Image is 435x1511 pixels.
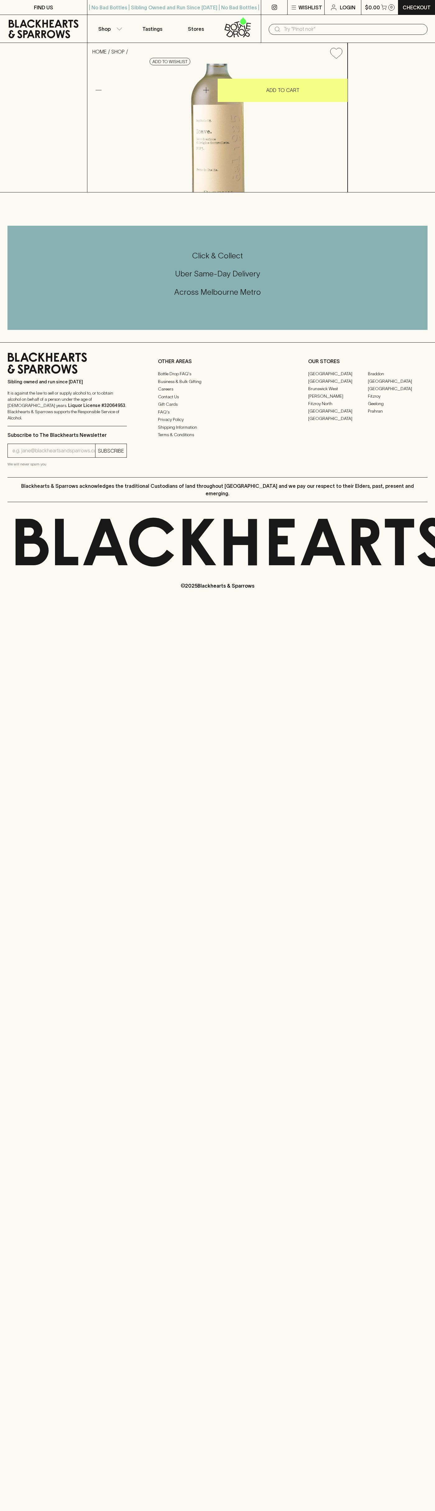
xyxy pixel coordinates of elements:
a: [GEOGRAPHIC_DATA] [308,407,368,415]
a: Brunswick West [308,385,368,392]
a: Braddon [368,370,428,377]
p: Blackhearts & Sparrows acknowledges the traditional Custodians of land throughout [GEOGRAPHIC_DAT... [12,482,423,497]
strong: Liquor License #32064953 [68,403,125,408]
a: Shipping Information [158,423,277,431]
p: 0 [390,6,393,9]
input: Try "Pinot noir" [284,24,423,34]
h5: Uber Same-Day Delivery [7,269,428,279]
a: Contact Us [158,393,277,400]
a: [PERSON_NAME] [308,392,368,400]
p: Wishlist [298,4,322,11]
button: Shop [87,15,131,43]
input: e.g. jane@blackheartsandsparrows.com.au [12,446,95,456]
h5: Click & Collect [7,251,428,261]
a: [GEOGRAPHIC_DATA] [308,370,368,377]
a: FAQ's [158,408,277,416]
div: Call to action block [7,226,428,330]
button: ADD TO CART [218,79,348,102]
a: Fitzroy [368,392,428,400]
p: Subscribe to The Blackhearts Newsletter [7,431,127,439]
p: SUBSCRIBE [98,447,124,455]
p: Checkout [403,4,431,11]
p: Shop [98,25,111,33]
a: [GEOGRAPHIC_DATA] [308,377,368,385]
a: [GEOGRAPHIC_DATA] [308,415,368,422]
p: Tastings [142,25,162,33]
img: 39742.png [87,64,347,192]
a: Gift Cards [158,401,277,408]
p: ADD TO CART [266,86,299,94]
button: Add to wishlist [328,45,345,61]
a: [GEOGRAPHIC_DATA] [368,377,428,385]
p: $0.00 [365,4,380,11]
p: Sibling owned and run since [DATE] [7,379,127,385]
a: Careers [158,386,277,393]
p: FIND US [34,4,53,11]
p: OTHER AREAS [158,358,277,365]
h5: Across Melbourne Metro [7,287,428,297]
a: Privacy Policy [158,416,277,423]
a: SHOP [111,49,125,54]
a: Bottle Drop FAQ's [158,370,277,378]
a: Tastings [131,15,174,43]
p: Login [340,4,355,11]
p: It is against the law to sell or supply alcohol to, or to obtain alcohol on behalf of a person un... [7,390,127,421]
a: Fitzroy North [308,400,368,407]
a: Business & Bulk Gifting [158,378,277,385]
a: HOME [92,49,107,54]
a: Geelong [368,400,428,407]
a: Stores [174,15,218,43]
button: SUBSCRIBE [95,444,127,457]
button: Add to wishlist [150,58,190,65]
p: We will never spam you [7,461,127,467]
p: Stores [188,25,204,33]
a: Prahran [368,407,428,415]
a: [GEOGRAPHIC_DATA] [368,385,428,392]
a: Terms & Conditions [158,431,277,439]
p: OUR STORES [308,358,428,365]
